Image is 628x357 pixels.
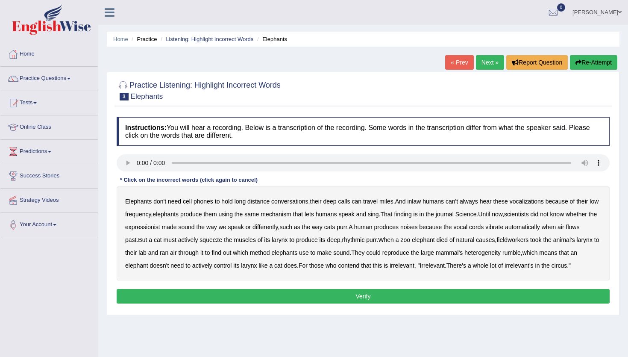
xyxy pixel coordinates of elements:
[252,224,278,230] b: differently
[505,224,540,230] b: automatically
[312,224,323,230] b: way
[446,262,466,269] b: There's
[577,236,593,243] b: larynx
[390,262,414,269] b: irrelevant
[125,124,167,131] b: Instructions:
[384,262,388,269] b: is
[485,224,503,230] b: vibrate
[200,249,203,256] b: it
[531,211,539,218] b: did
[342,236,365,243] b: rhythmic
[437,236,448,243] b: died
[261,211,291,218] b: mechanism
[506,55,568,70] button: Report Question
[496,236,528,243] b: fieldworkers
[311,249,316,256] b: to
[264,236,270,243] b: its
[423,198,444,205] b: humans
[0,140,98,161] a: Predictions
[178,236,198,243] b: actively
[510,198,544,205] b: vocalizations
[317,249,332,256] b: make
[234,236,256,243] b: muscles
[333,249,349,256] b: sound
[395,198,406,205] b: And
[302,224,310,230] b: the
[476,236,495,243] b: causes
[366,236,376,243] b: purr
[269,262,273,269] b: a
[323,198,337,205] b: deep
[316,211,337,218] b: humans
[492,211,502,218] b: now
[223,249,231,256] b: out
[327,236,340,243] b: deep
[352,198,361,205] b: can
[117,289,610,304] button: Verify
[125,262,148,269] b: elephant
[354,224,373,230] b: human
[464,249,501,256] b: heterogeneity
[374,224,399,230] b: produces
[546,198,568,205] b: because
[324,224,335,230] b: cats
[235,211,243,218] b: the
[194,198,213,205] b: phones
[478,211,490,218] b: Until
[271,249,297,256] b: elephants
[337,224,347,230] b: purr
[338,198,350,205] b: calls
[294,224,300,230] b: as
[125,249,137,256] b: their
[0,115,98,137] a: Online Class
[542,224,556,230] b: when
[522,249,538,256] b: which
[366,249,380,256] b: could
[125,224,160,230] b: expressionist
[153,211,179,218] b: elephants
[200,236,222,243] b: squeeze
[215,198,220,205] b: to
[0,213,98,234] a: Your Account
[468,262,471,269] b: a
[373,262,382,269] b: this
[0,67,98,88] a: Practice Questions
[293,211,303,218] b: that
[443,224,452,230] b: the
[363,198,378,205] b: travel
[180,211,202,218] b: produce
[290,236,295,243] b: to
[590,198,599,205] b: low
[309,262,324,269] b: those
[221,198,232,205] b: hold
[419,224,442,230] b: because
[179,249,199,256] b: through
[138,236,147,243] b: But
[378,236,394,243] b: When
[164,236,176,243] b: must
[407,198,421,205] b: inlaw
[473,262,489,269] b: whole
[493,198,508,205] b: these
[400,224,417,230] b: noises
[258,236,263,243] b: of
[279,224,292,230] b: such
[271,198,308,205] b: conversations
[218,211,232,218] b: using
[170,249,177,256] b: air
[214,262,232,269] b: control
[454,224,468,230] b: vocal
[205,249,210,256] b: to
[211,249,221,256] b: find
[394,211,411,218] b: finding
[305,211,314,218] b: lets
[197,224,205,230] b: the
[153,198,166,205] b: don't
[576,198,588,205] b: their
[349,224,352,230] b: A
[0,42,98,64] a: Home
[117,186,610,280] div: , . , . . , , . . , . , . , . , " . ."
[162,224,177,230] b: made
[541,262,549,269] b: the
[460,198,478,205] b: always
